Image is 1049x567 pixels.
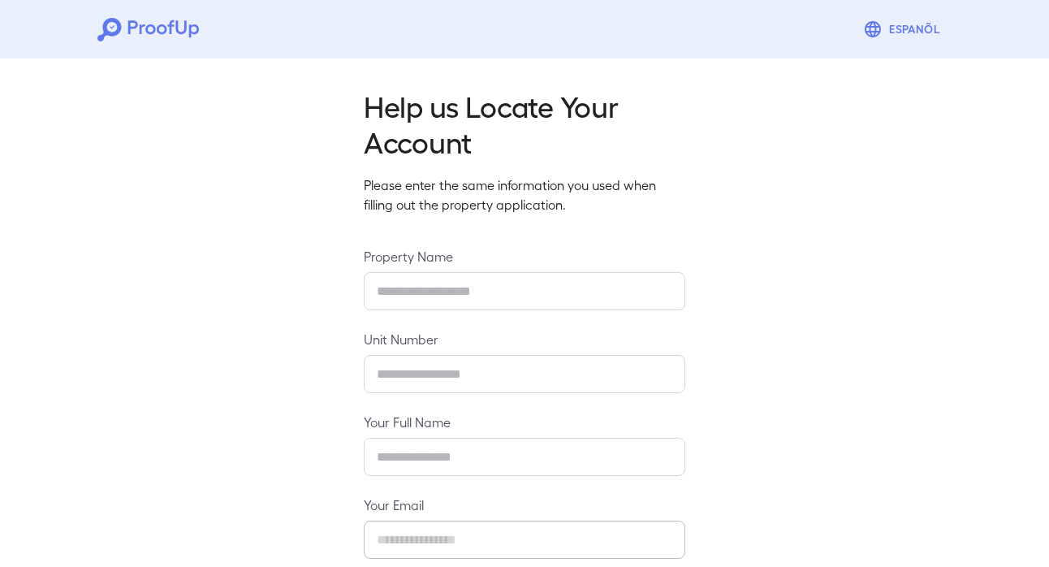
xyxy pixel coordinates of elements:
[364,496,685,514] label: Your Email
[364,88,685,159] h2: Help us Locate Your Account
[364,413,685,431] label: Your Full Name
[364,330,685,348] label: Unit Number
[857,13,952,45] button: Espanõl
[364,175,685,214] p: Please enter the same information you used when filling out the property application.
[364,247,685,266] label: Property Name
